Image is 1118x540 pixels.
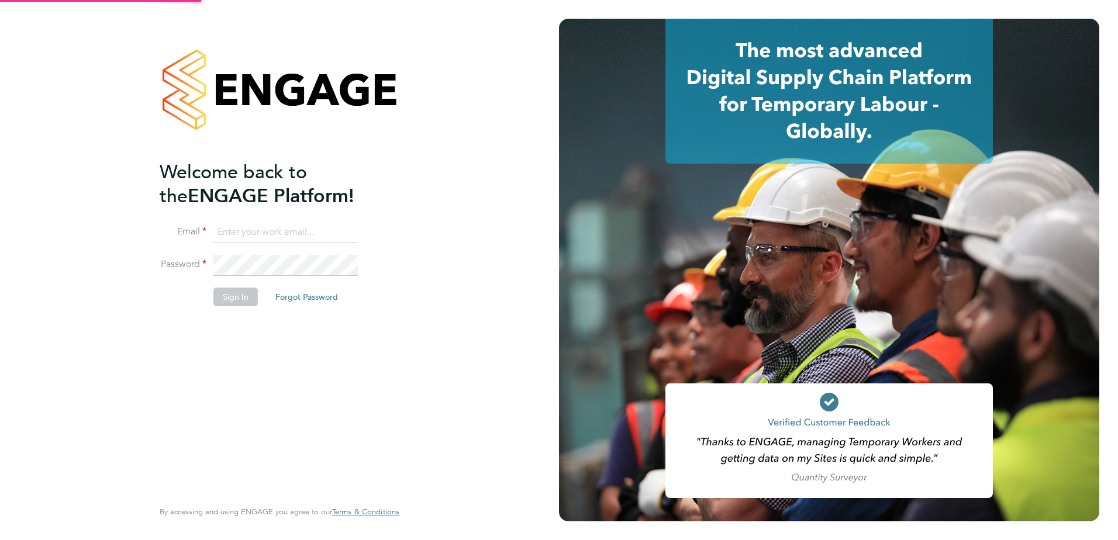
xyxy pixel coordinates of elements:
span: Terms & Conditions [332,507,399,517]
span: Welcome back to the [160,161,307,207]
button: Sign In [213,288,258,306]
span: By accessing and using ENGAGE you agree to our [160,507,399,517]
label: Email [160,226,206,238]
a: Terms & Conditions [332,507,399,517]
input: Enter your work email... [213,222,358,243]
button: Forgot Password [266,288,347,306]
label: Password [160,258,206,271]
h2: ENGAGE Platform! [160,160,388,208]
